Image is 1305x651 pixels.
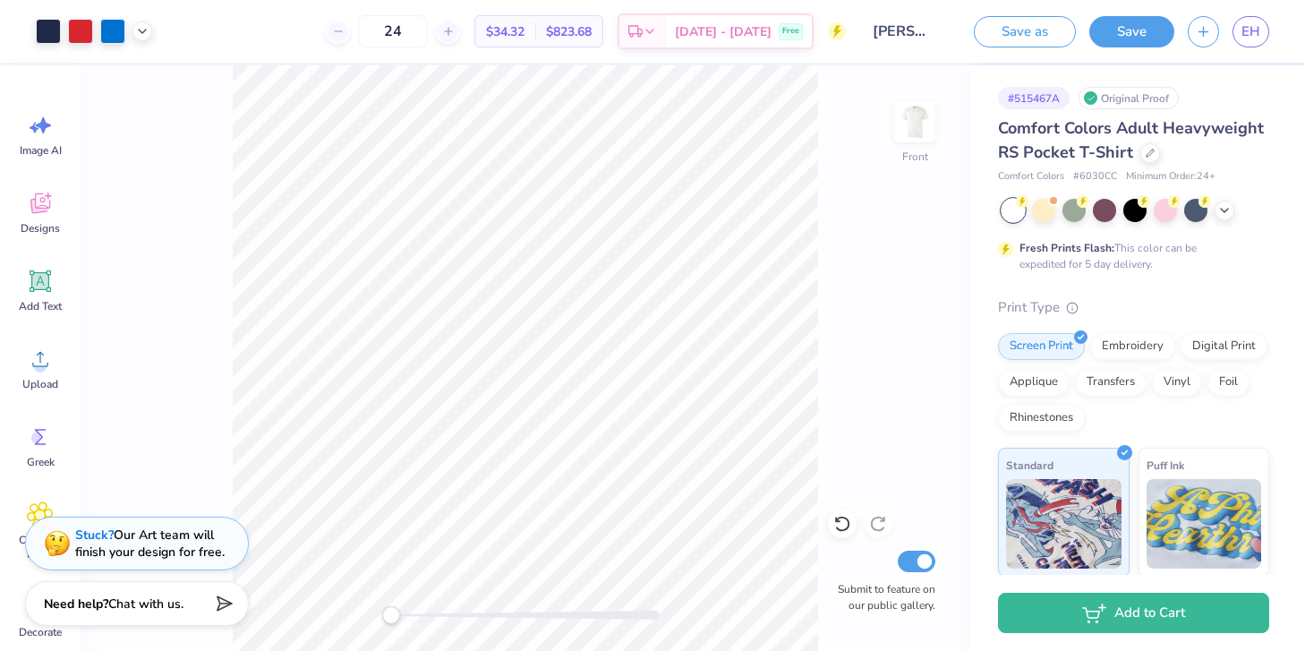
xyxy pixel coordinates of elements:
div: Front [902,149,928,165]
img: Puff Ink [1147,479,1262,569]
span: Add Text [19,299,62,313]
img: Standard [1006,479,1122,569]
div: Original Proof [1079,87,1179,109]
div: Screen Print [998,333,1085,360]
span: Free [782,25,799,38]
img: Front [897,104,933,140]
span: $34.32 [486,22,525,41]
div: Digital Print [1181,333,1267,360]
span: Comfort Colors Adult Heavyweight RS Pocket T-Shirt [998,117,1264,163]
span: [DATE] - [DATE] [675,22,772,41]
div: Transfers [1075,369,1147,396]
strong: Stuck? [75,527,114,544]
strong: Need help? [44,595,108,612]
div: Embroidery [1090,333,1175,360]
span: Minimum Order: 24 + [1126,169,1215,184]
div: Foil [1207,369,1250,396]
button: Save as [974,16,1076,47]
button: Add to Cart [998,593,1269,633]
input: – – [358,15,428,47]
div: Accessibility label [382,606,400,624]
span: Comfort Colors [998,169,1064,184]
span: Puff Ink [1147,456,1184,475]
span: Image AI [20,143,62,158]
span: Decorate [19,625,62,639]
label: Submit to feature on our public gallery. [828,581,935,613]
div: Vinyl [1152,369,1202,396]
span: Greek [27,455,55,469]
span: $823.68 [546,22,592,41]
div: Rhinestones [998,405,1085,432]
div: # 515467A [998,87,1070,109]
div: Our Art team will finish your design for free. [75,527,225,561]
span: Clipart & logos [11,533,70,561]
span: Upload [22,377,58,391]
div: Applique [998,369,1070,396]
input: Untitled Design [859,13,947,49]
span: Chat with us. [108,595,183,612]
span: Standard [1006,456,1053,475]
button: Save [1089,16,1174,47]
span: # 6030CC [1073,169,1117,184]
div: Print Type [998,297,1269,318]
div: This color can be expedited for 5 day delivery. [1019,240,1240,272]
a: EH [1232,16,1269,47]
span: EH [1241,21,1260,42]
strong: Fresh Prints Flash: [1019,241,1114,255]
span: Designs [21,221,60,236]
